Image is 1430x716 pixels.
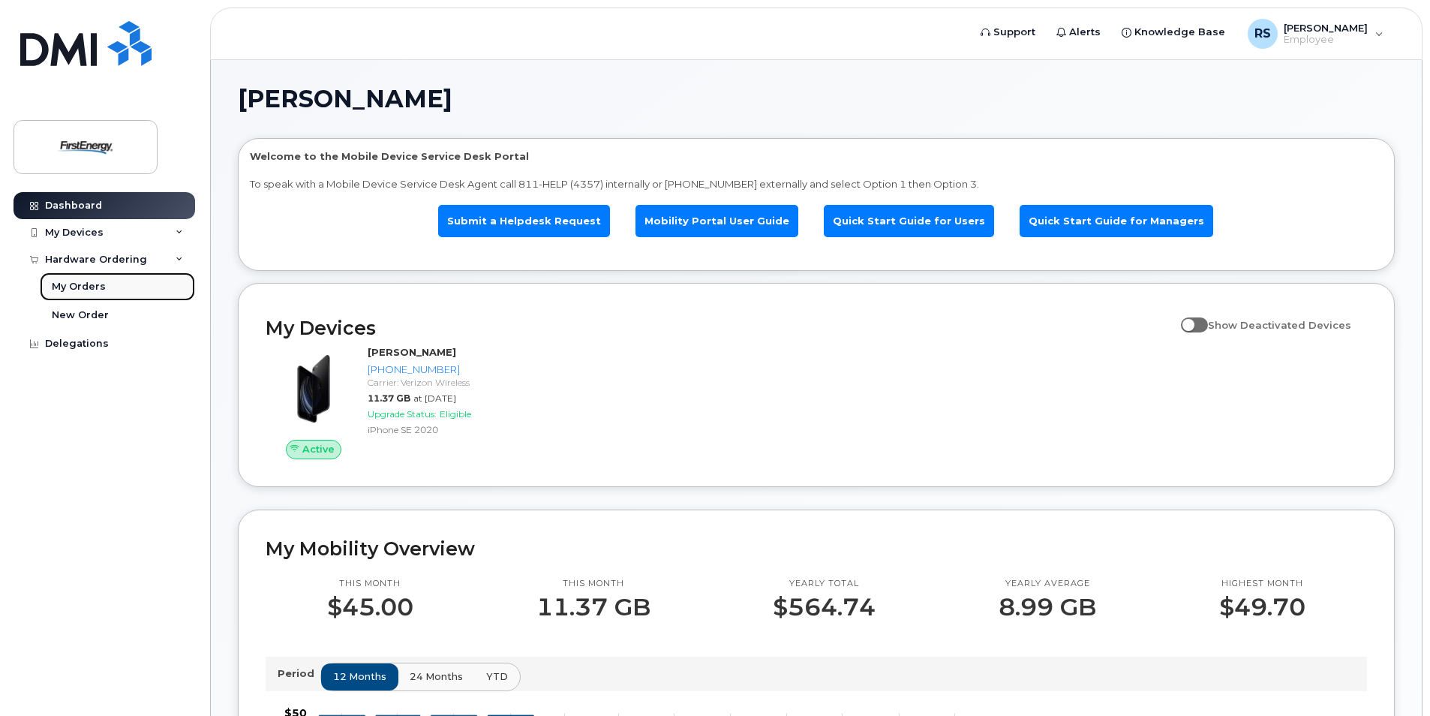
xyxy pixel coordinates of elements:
[1181,311,1193,323] input: Show Deactivated Devices
[635,205,798,237] a: Mobility Portal User Guide
[250,177,1383,191] p: To speak with a Mobile Device Service Desk Agent call 811-HELP (4357) internally or [PHONE_NUMBER...
[368,376,521,389] div: Carrier: Verizon Wireless
[368,423,521,436] div: iPhone SE 2020
[536,594,650,621] p: 11.37 GB
[410,669,463,684] span: 24 months
[1219,594,1305,621] p: $49.70
[1219,578,1305,590] p: Highest month
[773,578,876,590] p: Yearly total
[824,205,994,237] a: Quick Start Guide for Users
[1208,319,1351,331] span: Show Deactivated Devices
[278,353,350,425] img: image20231002-3703462-2fle3a.jpeg
[368,393,410,404] span: 11.37 GB
[368,408,437,420] span: Upgrade Status:
[238,88,452,110] span: [PERSON_NAME]
[999,578,1096,590] p: Yearly average
[278,666,320,681] p: Period
[413,393,456,404] span: at [DATE]
[266,345,527,459] a: Active[PERSON_NAME][PHONE_NUMBER]Carrier: Verizon Wireless11.37 GBat [DATE]Upgrade Status:Eligibl...
[327,594,413,621] p: $45.00
[536,578,650,590] p: This month
[266,317,1173,339] h2: My Devices
[327,578,413,590] p: This month
[773,594,876,621] p: $564.74
[368,346,456,358] strong: [PERSON_NAME]
[999,594,1096,621] p: 8.99 GB
[440,408,471,420] span: Eligible
[302,442,335,456] span: Active
[1020,205,1213,237] a: Quick Start Guide for Managers
[438,205,610,237] a: Submit a Helpdesk Request
[1365,651,1419,705] iframe: Messenger Launcher
[368,363,521,377] div: [PHONE_NUMBER]
[486,669,508,684] span: YTD
[250,149,1383,164] p: Welcome to the Mobile Device Service Desk Portal
[266,537,1367,560] h2: My Mobility Overview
